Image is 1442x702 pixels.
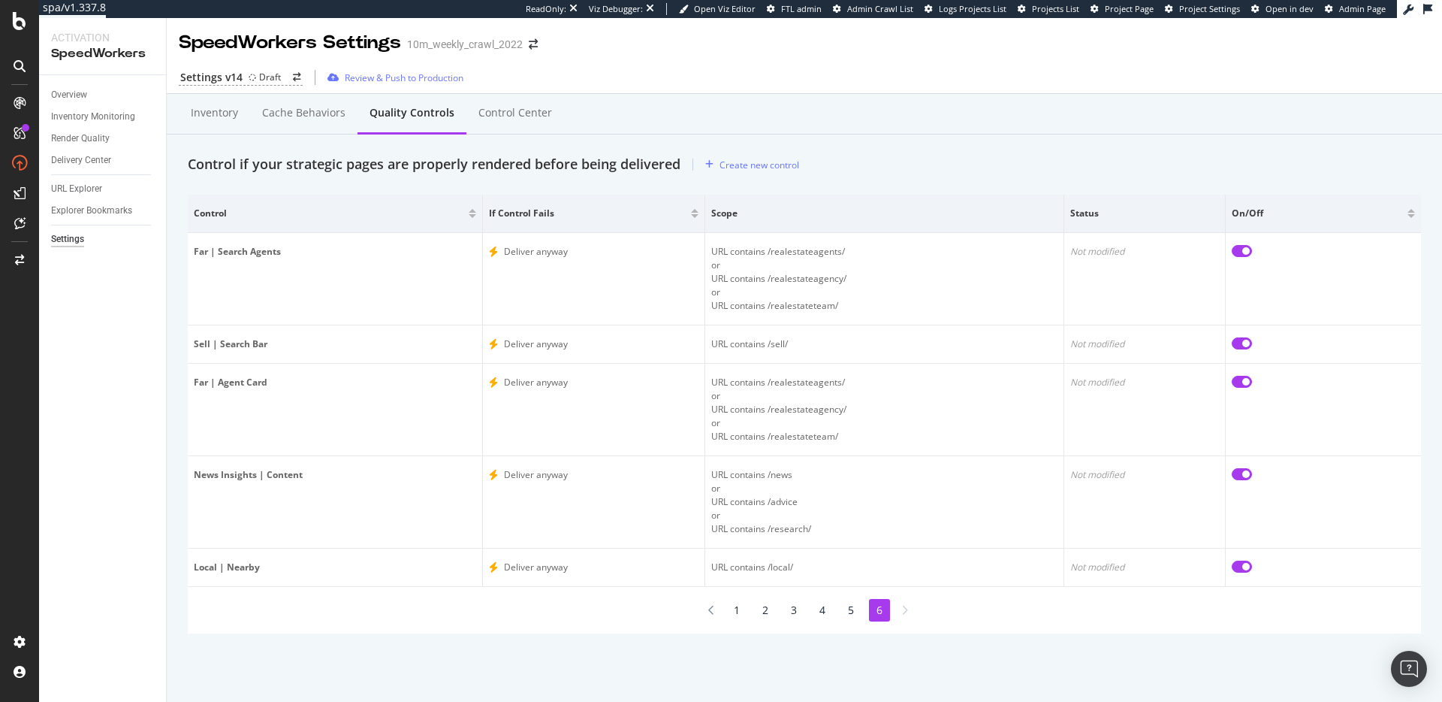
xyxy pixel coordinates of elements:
span: Admin Crawl List [847,3,913,14]
div: URL contains /realestateagents/ [711,245,1057,259]
div: URL contains /advice [711,495,1057,509]
span: Project Settings [1179,3,1240,14]
span: Control [194,207,465,220]
div: Control if your strategic pages are properly rendered before being delivered [188,155,680,174]
div: or [711,259,1057,286]
div: Render Quality [51,131,110,147]
div: arrow-right-arrow-left [293,73,301,82]
div: Deliver anyway [504,337,568,351]
div: Not modified [1070,337,1220,351]
div: or [711,482,1057,509]
div: Inventory Monitoring [51,109,135,125]
div: Review & Push to Production [345,71,463,84]
div: Activation [51,30,154,45]
div: Not modified [1070,561,1220,574]
a: Open in dev [1251,3,1314,15]
span: Open in dev [1266,3,1314,14]
div: arrow-right-arrow-left [529,39,538,50]
span: Scope [711,207,1054,220]
div: URL contains /research/ [711,522,1057,536]
a: Projects List [1018,3,1079,15]
div: Viz Debugger: [589,3,643,15]
div: URL contains /realestateteam/ [711,430,1057,443]
div: SpeedWorkers Settings [179,30,401,56]
button: Review & Push to Production [321,65,463,89]
div: Deliver anyway [504,245,568,259]
div: or [711,389,1057,416]
a: Explorer Bookmarks [51,203,155,219]
div: URL contains /realestateteam/ [711,299,1057,313]
span: Project Page [1105,3,1154,14]
div: Overview [51,87,87,103]
a: Inventory Monitoring [51,109,155,125]
div: URL contains /sell/ [711,337,1057,351]
div: Local | Nearby [194,561,476,574]
div: Deliver anyway [504,376,568,389]
div: ReadOnly: [526,3,566,15]
div: Quality Controls [370,105,454,120]
div: or [711,416,1057,443]
div: Far | Search Agents [194,245,476,259]
button: Create new control [699,153,799,177]
div: URL contains /news [711,468,1057,482]
span: Admin Page [1339,3,1386,14]
div: Settings v14 [180,70,243,85]
div: Deliver anyway [504,468,568,482]
div: URL contains /realestateagency/ [711,403,1057,416]
div: Open Intercom Messenger [1391,651,1427,687]
div: Control Center [478,105,552,120]
div: URL contains /realestateagents/ [711,376,1057,389]
div: Not modified [1070,376,1220,389]
a: URL Explorer [51,181,155,197]
a: Render Quality [51,131,155,147]
li: 2 [755,599,776,622]
div: Explorer Bookmarks [51,203,132,219]
div: Delivery Center [51,153,111,168]
a: Overview [51,87,155,103]
li: 3 [783,599,804,622]
a: Settings [51,231,155,247]
a: Open Viz Editor [679,3,756,15]
div: Deliver anyway [504,561,568,574]
a: Project Page [1091,3,1154,15]
span: Logs Projects List [939,3,1006,14]
div: 10m_weekly_crawl_2022 [407,37,523,52]
span: Status [1070,207,1216,220]
div: URL contains /realestateagency/ [711,272,1057,286]
span: On/off [1232,207,1404,220]
div: Not modified [1070,468,1220,482]
li: 4 [812,599,833,622]
span: Open Viz Editor [694,3,756,14]
div: Sell | Search Bar [194,337,476,351]
div: Far | Agent Card [194,376,476,389]
li: 6 [869,599,890,622]
div: or [711,509,1057,536]
div: SpeedWorkers [51,45,154,62]
span: Projects List [1032,3,1079,14]
div: URL contains /local/ [711,561,1057,574]
div: or [711,286,1057,313]
a: Logs Projects List [925,3,1006,15]
a: Admin Crawl List [833,3,913,15]
div: Settings [51,231,84,247]
div: Create new control [719,159,799,171]
li: 1 [726,599,747,622]
span: FTL admin [781,3,822,14]
div: Draft [259,71,281,83]
div: URL Explorer [51,181,102,197]
div: Cache behaviors [262,105,345,120]
div: Not modified [1070,245,1220,259]
a: Delivery Center [51,153,155,168]
div: News Insights | Content [194,468,476,482]
a: Admin Page [1325,3,1386,15]
a: FTL admin [767,3,822,15]
li: 5 [840,599,861,622]
div: Inventory [191,105,238,120]
a: Project Settings [1165,3,1240,15]
span: If control fails [489,207,687,220]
